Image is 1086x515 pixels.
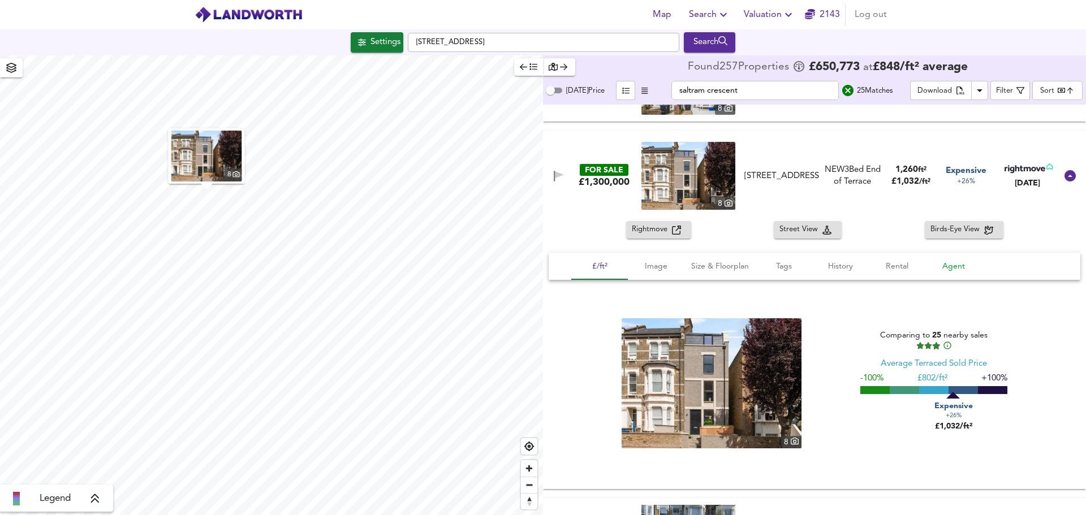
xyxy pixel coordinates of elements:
[689,7,730,23] span: Search
[684,32,735,53] button: Search
[981,374,1007,383] span: +100%
[644,3,680,26] button: Map
[171,131,242,181] a: property thumbnail 8
[688,62,792,73] div: Found 257 Propert ies
[804,3,841,26] button: 2143
[566,87,605,94] span: [DATE] Price
[687,35,732,50] div: Search
[932,259,975,274] span: Agent
[648,7,675,23] span: Map
[925,399,982,432] div: £1,032/ft²
[860,330,1007,351] div: Comparing to nearby sales
[1002,178,1053,189] div: [DATE]
[169,128,245,184] button: property thumbnail 8
[641,142,735,210] a: property thumbnail 8
[990,81,1030,100] button: Filter
[781,436,801,448] div: 8
[918,166,926,174] span: ft²
[971,81,988,100] button: Download Results
[919,178,930,185] span: / ft²
[543,131,1086,221] div: FOR SALE£1,300,000 property thumbnail 8 [STREET_ADDRESS]NEW3Bed End of Terrace1,260ft²£1,032/ft²E...
[930,223,984,236] span: Birds-Eye View
[996,85,1013,98] div: Filter
[40,492,71,505] span: Legend
[809,62,860,73] span: £ 650,773
[521,438,537,455] button: Find my location
[543,221,1086,489] div: FOR SALE£1,300,000 property thumbnail 8 [STREET_ADDRESS]NEW3Bed End of Terrace1,260ft²£1,032/ft²E...
[946,412,962,421] span: +26%
[1063,169,1077,183] svg: Show Details
[715,102,735,115] div: 8
[934,400,973,412] span: Expensive
[895,166,918,174] span: 1,260
[521,460,537,477] button: Zoom in
[521,494,537,509] span: Reset bearing to north
[671,81,839,100] input: Text Filter...
[351,32,403,53] button: Settings
[740,170,824,182] div: Saltram Crescent, London, W9 3JR
[622,318,801,448] a: property thumbnail 8
[917,374,947,383] span: £ 802/ft²
[1032,81,1083,100] div: Sort
[408,33,679,52] input: Enter a location...
[774,221,842,239] button: Street View
[684,3,735,26] button: Search
[626,221,691,239] button: Rightmove
[521,493,537,509] button: Reset bearing to north
[876,259,919,274] span: Rental
[824,164,882,188] div: NEW 3 Bed End of Terrace
[932,331,941,339] span: 25
[957,177,975,187] span: +26%
[891,178,930,186] span: £ 1,032
[171,131,242,181] img: property thumbnail
[910,81,988,100] div: split button
[632,223,672,236] span: Rightmove
[839,81,857,99] button: search
[691,259,749,274] span: Size & Floorplan
[850,3,891,26] button: Log out
[195,6,303,23] img: logo
[622,318,801,448] img: property thumbnail
[917,85,952,98] div: Download
[521,477,537,493] button: Zoom out
[819,259,862,274] span: History
[579,176,630,188] div: £1,300,000
[873,61,968,73] span: £ 848 / ft² average
[684,32,735,53] div: Run Your Search
[351,32,403,53] div: Click to configure Search Settings
[1040,85,1054,96] div: Sort
[863,62,873,73] span: at
[946,165,986,177] span: Expensive
[881,358,987,370] div: Average Terraced Sold Price
[925,221,1003,239] button: Birds-Eye View
[715,197,735,210] div: 8
[739,3,800,26] button: Valuation
[779,223,822,236] span: Street View
[225,168,242,181] div: 8
[855,7,887,23] span: Log out
[860,374,884,383] span: -100%
[635,259,678,274] span: Image
[762,259,805,274] span: Tags
[578,259,621,274] span: £/ft²
[744,170,819,182] div: [STREET_ADDRESS]
[910,81,972,100] button: Download
[805,7,840,23] a: 2143
[744,7,795,23] span: Valuation
[580,164,628,176] div: FOR SALE
[641,142,735,210] img: property thumbnail
[857,85,893,97] div: 25 Match es
[370,35,400,50] div: Settings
